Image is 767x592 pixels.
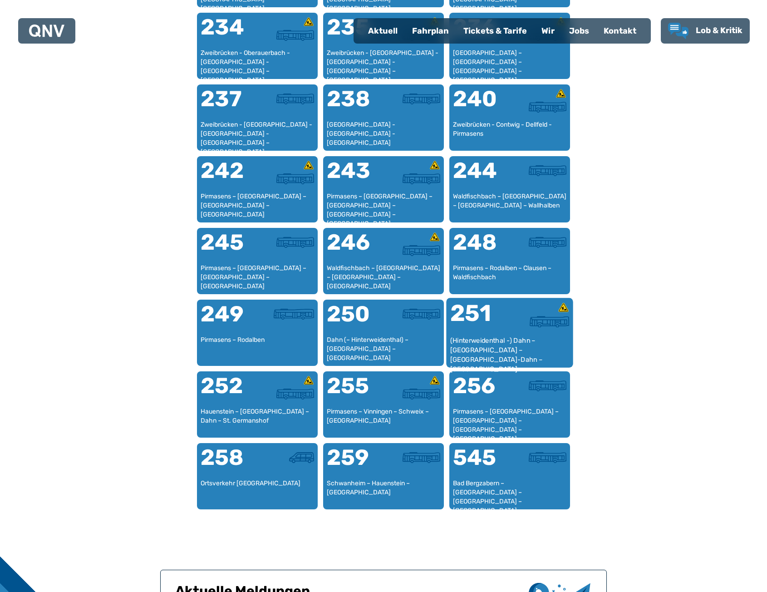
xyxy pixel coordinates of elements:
[327,407,440,434] div: Pirmasens – Vinningen – Schweix – [GEOGRAPHIC_DATA]
[453,447,510,479] div: 545
[596,19,644,43] a: Kontakt
[201,192,314,219] div: Pirmasens – [GEOGRAPHIC_DATA] – [GEOGRAPHIC_DATA] – [GEOGRAPHIC_DATA]
[327,232,383,264] div: 246
[453,192,566,219] div: Waldfischbach – [GEOGRAPHIC_DATA] – [GEOGRAPHIC_DATA] – Wallhalben
[327,375,383,408] div: 255
[529,165,566,176] img: Überlandbus
[453,160,510,192] div: 244
[403,452,440,463] img: Überlandbus
[201,232,257,264] div: 245
[696,25,742,35] span: Lob & Kritik
[29,22,64,40] a: QNV Logo
[403,389,440,400] img: Überlandbus
[529,102,566,113] img: Überlandbus
[450,302,510,336] div: 251
[450,336,570,364] div: (Hinterweidenthal -) Dahn – [GEOGRAPHIC_DATA] – [GEOGRAPHIC_DATA]-Dahn – [GEOGRAPHIC_DATA]
[201,303,257,336] div: 249
[201,335,314,362] div: Pirmasens – Rodalben
[405,19,456,43] a: Fahrplan
[453,49,566,75] div: [GEOGRAPHIC_DATA] – [GEOGRAPHIC_DATA] – [GEOGRAPHIC_DATA] – [GEOGRAPHIC_DATA]
[201,447,257,479] div: 258
[453,479,566,506] div: Bad Bergzabern – [GEOGRAPHIC_DATA] – [GEOGRAPHIC_DATA] – [GEOGRAPHIC_DATA]
[276,30,314,41] img: Überlandbus
[201,264,314,291] div: Pirmasens – [GEOGRAPHIC_DATA] – [GEOGRAPHIC_DATA] – [GEOGRAPHIC_DATA]
[276,389,314,400] img: Überlandbus
[668,23,742,39] a: Lob & Kritik
[453,120,566,147] div: Zweibrücken - Contwig - Dellfeld - Pirmasens
[201,49,314,75] div: Zweibrücken - Oberauerbach - [GEOGRAPHIC_DATA] - [GEOGRAPHIC_DATA] – [GEOGRAPHIC_DATA]
[327,479,440,506] div: Schwanheim – Hauenstein – [GEOGRAPHIC_DATA]
[274,309,314,320] img: Stadtbus
[530,316,569,327] img: Überlandbus
[276,237,314,248] img: Überlandbus
[562,19,596,43] a: Jobs
[201,88,257,121] div: 237
[327,335,440,362] div: Dahn (– Hinterweidenthal) – [GEOGRAPHIC_DATA] – [GEOGRAPHIC_DATA]
[456,19,534,43] a: Tickets & Tarife
[327,264,440,291] div: Waldfischbach – [GEOGRAPHIC_DATA] – [GEOGRAPHIC_DATA] – [GEOGRAPHIC_DATA]
[327,192,440,219] div: Pirmasens – [GEOGRAPHIC_DATA] – [GEOGRAPHIC_DATA] – [GEOGRAPHIC_DATA] – [GEOGRAPHIC_DATA]
[276,173,314,184] img: Überlandbus
[327,447,383,479] div: 259
[327,160,383,192] div: 243
[327,88,383,121] div: 238
[201,375,257,408] div: 252
[403,94,440,104] img: Überlandbus
[529,452,566,463] img: Überlandbus
[361,19,405,43] a: Aktuell
[534,19,562,43] a: Wir
[453,232,510,264] div: 248
[201,407,314,434] div: Hauenstein – [GEOGRAPHIC_DATA] – Dahn – St. Germanshof
[29,25,64,37] img: QNV Logo
[453,407,566,434] div: Pirmasens – [GEOGRAPHIC_DATA] – [GEOGRAPHIC_DATA] – [GEOGRAPHIC_DATA] – [GEOGRAPHIC_DATA]
[403,173,440,184] img: Überlandbus
[201,16,257,49] div: 234
[201,160,257,192] div: 242
[453,375,510,408] div: 256
[529,237,566,248] img: Überlandbus
[276,94,314,104] img: Überlandbus
[327,49,440,75] div: Zweibrücken - [GEOGRAPHIC_DATA] - [GEOGRAPHIC_DATA] - [GEOGRAPHIC_DATA] – [GEOGRAPHIC_DATA]
[529,380,566,391] img: Überlandbus
[201,479,314,506] div: Ortsverkehr [GEOGRAPHIC_DATA]
[453,88,510,121] div: 240
[327,303,383,336] div: 250
[453,16,510,49] div: 236
[403,245,440,256] img: Überlandbus
[289,452,314,463] img: Kleinbus
[327,120,440,147] div: [GEOGRAPHIC_DATA] - [GEOGRAPHIC_DATA] - [GEOGRAPHIC_DATA]
[201,120,314,147] div: Zweibrücken - [GEOGRAPHIC_DATA] - [GEOGRAPHIC_DATA] - [GEOGRAPHIC_DATA] – [GEOGRAPHIC_DATA]
[453,264,566,291] div: Pirmasens – Rodalben – Clausen – Waldfischbach
[327,16,383,49] div: 235
[403,309,440,320] img: Überlandbus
